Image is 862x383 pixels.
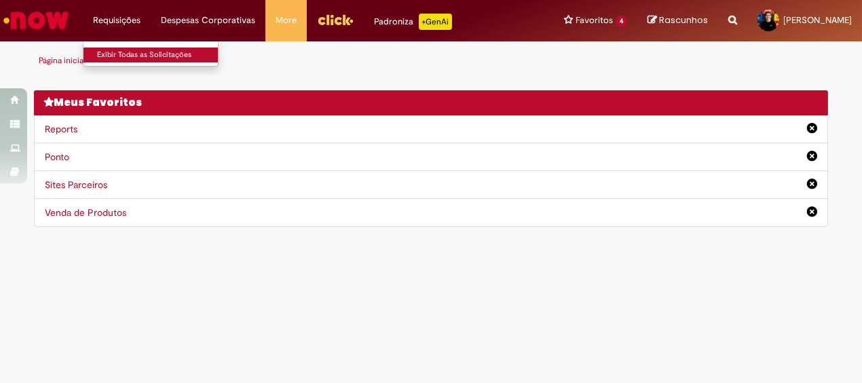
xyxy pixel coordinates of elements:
a: Venda de Produtos [45,206,126,219]
ul: Trilhas de página [34,48,828,73]
a: Exibir Todas as Solicitações [83,48,233,62]
img: ServiceNow [1,7,71,34]
span: [PERSON_NAME] [783,14,852,26]
span: More [276,14,297,27]
span: Meus Favoritos [54,95,142,109]
a: Rascunhos [648,14,708,27]
span: Requisições [93,14,140,27]
span: Rascunhos [659,14,708,26]
img: click_logo_yellow_360x200.png [317,10,354,30]
span: 4 [616,16,627,27]
p: +GenAi [419,14,452,30]
a: Ponto [45,151,69,163]
a: Sites Parceiros [45,179,107,191]
span: Favoritos [576,14,613,27]
span: Despesas Corporativas [161,14,255,27]
div: Padroniza [374,14,452,30]
ul: Requisições [83,41,219,67]
a: Reports [45,123,77,135]
a: Página inicial [39,55,86,66]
